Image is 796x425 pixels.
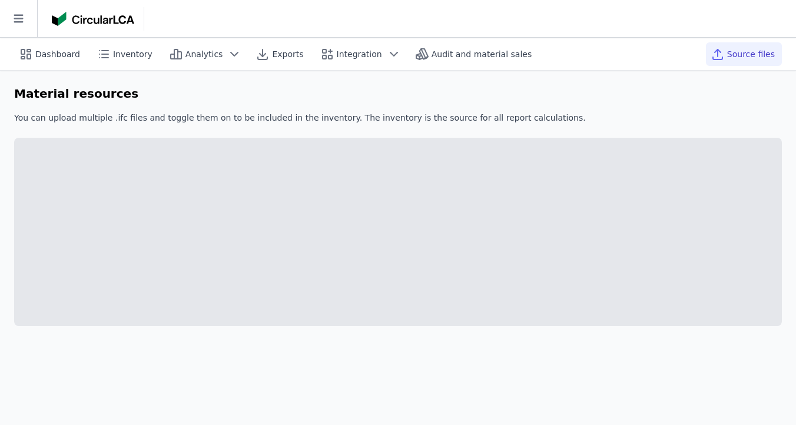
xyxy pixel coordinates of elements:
[14,85,138,102] h6: Material resources
[113,48,152,60] span: Inventory
[35,48,80,60] span: Dashboard
[272,48,303,60] span: Exports
[14,112,782,133] div: You can upload multiple .ifc files and toggle them on to be included in the inventory. The invent...
[185,48,223,60] span: Analytics
[727,48,775,60] span: Source files
[52,12,134,26] img: Concular
[432,48,532,60] span: Audit and material sales
[337,48,382,60] span: Integration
